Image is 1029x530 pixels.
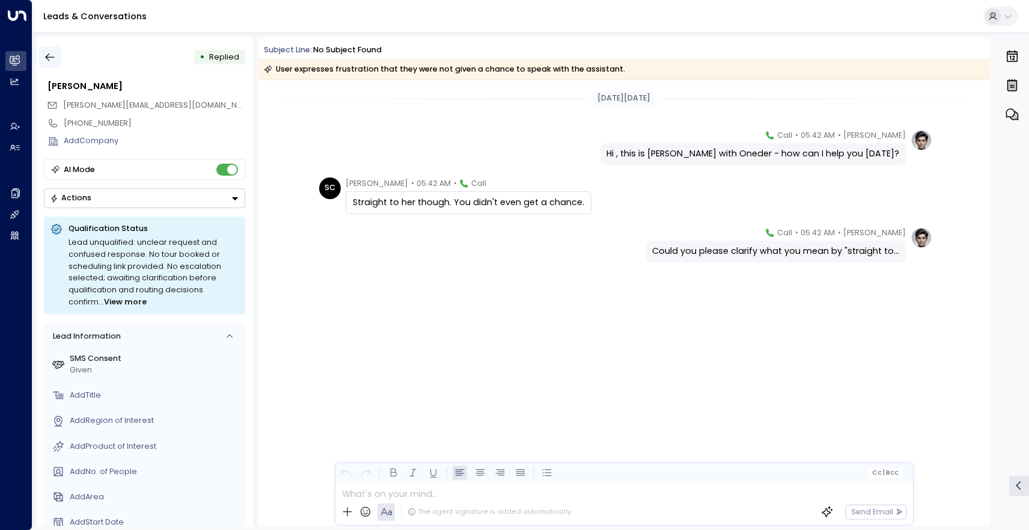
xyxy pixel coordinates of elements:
div: [PERSON_NAME] [47,80,245,93]
div: The agent signature is added automatically [408,507,571,517]
div: AddTitle [70,390,241,401]
span: • [795,129,798,141]
div: SC [319,177,341,199]
span: • [795,227,798,239]
div: Lead unqualified: unclear request and confused response. No tour booked or scheduling link provid... [69,236,239,308]
div: AddCompany [64,135,245,147]
span: • [411,177,414,190]
div: AddNo. of People [70,466,241,478]
span: [PERSON_NAME] [346,177,408,190]
div: User expresses frustration that they were not given a chance to speak with the assistant. [264,63,625,75]
span: Replied [209,52,239,62]
div: AddArea [70,491,241,503]
span: 05:42 AM [801,227,835,239]
div: Button group with a nested menu [44,188,245,208]
span: | [883,469,885,476]
div: Actions [50,193,91,203]
label: SMS Consent [70,353,241,365]
div: Could you please clarify what you mean by "straight to... [652,245,899,258]
button: Cc|Bcc [867,467,903,478]
div: Lead Information [49,331,120,342]
button: Redo [359,466,374,481]
span: [PERSON_NAME] [843,227,906,239]
button: Actions [44,188,245,208]
span: Subject Line: [264,45,312,55]
button: Undo [338,466,353,481]
div: Hi , this is [PERSON_NAME] with Oneder - how can I help you [DATE]? [606,147,899,161]
span: Call [471,177,486,190]
div: Straight to her though. You didn't even get a chance. [353,196,584,209]
span: sophie_chessher@hotmail.co.uk [63,100,245,111]
p: Qualification Status [69,223,239,234]
span: • [838,129,841,141]
div: AddStart Date [70,517,241,528]
span: Cc Bcc [872,469,899,476]
span: 05:42 AM [417,177,451,190]
div: AI Mode [64,164,95,176]
div: AddRegion of Interest [70,415,241,427]
div: • [200,48,205,67]
span: • [454,177,457,190]
a: Leads & Conversations [43,10,147,22]
div: No subject found [313,45,382,56]
div: [PHONE_NUMBER] [64,118,245,129]
div: [DATE][DATE] [593,91,655,106]
img: profile-logo.png [911,227,932,248]
span: [PERSON_NAME] [843,129,906,141]
span: Call [777,227,792,239]
span: [PERSON_NAME][EMAIL_ADDRESS][DOMAIN_NAME] [63,100,255,110]
span: • [838,227,841,239]
div: AddProduct of Interest [70,441,241,452]
span: Call [777,129,792,141]
span: 05:42 AM [801,129,835,141]
img: profile-logo.png [911,129,932,151]
span: View more [104,296,147,308]
div: Given [70,365,241,376]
